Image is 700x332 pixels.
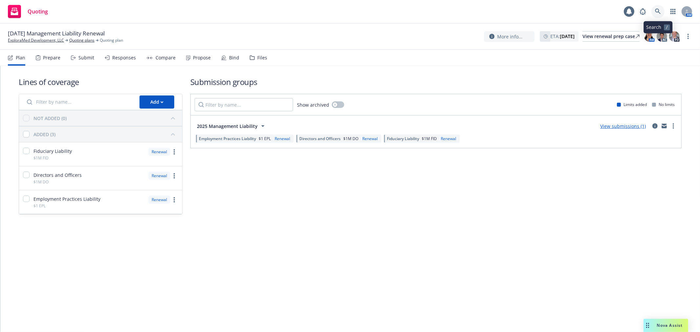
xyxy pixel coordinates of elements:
[43,55,60,60] div: Prepare
[583,31,640,41] div: View renewal prep case
[439,136,457,141] div: Renewal
[5,2,51,21] a: Quoting
[257,55,267,60] div: Files
[422,136,437,141] span: $1M FID
[550,33,575,40] span: ETA :
[297,101,329,108] span: Show archived
[16,55,25,60] div: Plan
[387,136,419,141] span: Fiduciary Liability
[8,30,105,37] span: [DATE] Management Liability Renewal
[33,113,178,123] button: NOT ADDED (0)
[197,123,258,130] span: 2025 Management Liability
[112,55,136,60] div: Responses
[259,136,271,141] span: $1 EPL
[651,5,665,18] a: Search
[190,76,682,87] h1: Submission groups
[19,76,182,87] h1: Lines of coverage
[484,31,535,42] button: More info...
[617,102,647,107] div: Limits added
[273,136,291,141] div: Renewal
[148,172,170,180] div: Renewal
[660,122,668,130] a: mail
[33,155,49,161] span: $1M FID
[170,196,178,204] a: more
[33,148,72,155] span: Fiduciary Liability
[600,123,646,129] a: View submissions (1)
[8,37,64,43] a: ExploraMed Development, LLC
[148,196,170,204] div: Renewal
[156,55,176,60] div: Compare
[583,31,640,42] a: View renewal prep case
[199,136,256,141] span: Employment Practices Liability
[195,98,293,111] input: Filter by name...
[139,95,174,109] button: Add
[170,172,178,180] a: more
[361,136,379,141] div: Renewal
[343,136,358,141] span: $1M DO
[170,148,178,156] a: more
[644,319,688,332] button: Nova Assist
[33,179,49,185] span: $1M DO
[667,5,680,18] a: Switch app
[497,33,522,40] span: More info...
[669,31,680,42] img: photo
[229,55,239,60] div: Bind
[669,122,677,130] a: more
[33,203,46,209] span: $1 EPL
[195,119,269,133] button: 2025 Management Liability
[644,319,652,332] div: Drag to move
[33,131,55,138] div: ADDED (3)
[33,172,82,178] span: Directors and Officers
[651,122,659,130] a: circleInformation
[636,5,649,18] a: Report a Bug
[684,32,692,40] a: more
[28,9,48,14] span: Quoting
[657,31,667,42] img: photo
[150,96,163,108] div: Add
[652,102,675,107] div: No limits
[33,115,67,122] div: NOT ADDED (0)
[100,37,123,43] span: Quoting plan
[644,31,655,42] img: photo
[193,55,211,60] div: Propose
[78,55,94,60] div: Submit
[23,95,136,109] input: Filter by name...
[33,129,178,139] button: ADDED (3)
[148,148,170,156] div: Renewal
[299,136,341,141] span: Directors and Officers
[69,37,95,43] a: Quoting plans
[657,322,683,328] span: Nova Assist
[33,196,100,202] span: Employment Practices Liability
[560,33,575,39] strong: [DATE]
